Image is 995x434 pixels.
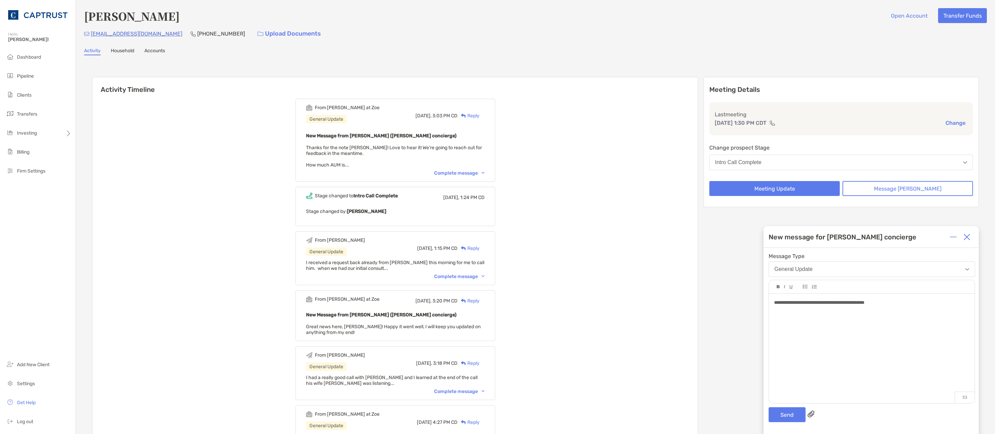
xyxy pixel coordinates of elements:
[482,390,485,392] img: Chevron icon
[17,149,29,155] span: Billing
[432,113,458,119] span: 3:03 PM CD
[458,419,480,426] div: Reply
[306,248,347,256] div: General Update
[433,360,458,366] span: 3:18 PM CD
[434,274,485,279] div: Complete message
[6,398,14,406] img: get-help icon
[963,234,970,240] img: Close
[842,181,973,196] button: Message [PERSON_NAME]
[306,207,485,216] p: Stage changed by:
[17,73,34,79] span: Pipeline
[306,133,456,139] b: New Message from [PERSON_NAME] ([PERSON_NAME] concierge)
[306,193,312,199] img: Event icon
[6,91,14,99] img: clients icon
[17,362,49,368] span: Add New Client
[93,77,698,94] h6: Activity Timeline
[812,285,817,289] img: Editor control icon
[353,193,398,199] b: Intro Call Complete
[433,419,458,425] span: 4:27 PM CD
[111,48,134,55] a: Household
[6,72,14,80] img: pipeline icon
[347,209,386,214] b: [PERSON_NAME]
[769,253,975,259] span: Message Type
[84,48,101,55] a: Activity
[84,32,89,36] img: Email Icon
[17,92,32,98] span: Clients
[709,181,840,196] button: Meeting Update
[6,110,14,118] img: transfers icon
[306,375,478,386] span: I had a really good call with [PERSON_NAME] and I learned at the end of the call his wife [PERSON...
[434,389,485,394] div: Complete message
[144,48,165,55] a: Accounts
[461,420,466,425] img: Reply icon
[6,166,14,175] img: firm-settings icon
[17,111,37,117] span: Transfers
[458,297,480,304] div: Reply
[190,31,196,37] img: Phone Icon
[769,261,975,277] button: General Update
[434,245,458,251] span: 1:15 PM CD
[417,245,433,251] span: [DATE],
[17,400,36,406] span: Get Help
[84,8,180,24] h4: [PERSON_NAME]
[458,112,480,119] div: Reply
[965,268,969,271] img: Open dropdown arrow
[306,296,312,302] img: Event icon
[306,362,347,371] div: General Update
[784,285,785,289] img: Editor control icon
[774,266,813,272] div: General Update
[315,411,380,417] div: From [PERSON_NAME] at Zoe
[461,361,466,366] img: Reply icon
[938,8,987,23] button: Transfer Funds
[432,298,458,304] span: 3:20 PM CD
[315,237,365,243] div: From [PERSON_NAME]
[434,170,485,176] div: Complete message
[461,114,466,118] img: Reply icon
[963,161,967,164] img: Open dropdown arrow
[769,120,775,126] img: communication type
[886,8,933,23] button: Open Account
[709,155,973,170] button: Intro Call Complete
[950,234,957,240] img: Expand or collapse
[715,110,968,119] p: Last meeting
[306,312,456,318] b: New Message from [PERSON_NAME] ([PERSON_NAME] concierge)
[315,296,380,302] div: From [PERSON_NAME] at Zoe
[443,195,459,200] span: [DATE],
[306,237,312,243] img: Event icon
[461,299,466,303] img: Reply icon
[6,417,14,425] img: logout icon
[482,275,485,277] img: Chevron icon
[943,119,968,126] button: Change
[197,29,245,38] p: [PHONE_NUMBER]
[306,145,482,168] span: Thanks for the note [PERSON_NAME]! Love to hear it! We're going to reach out for feedback in the ...
[803,285,808,289] img: Editor control icon
[709,143,973,152] p: Change prospect Stage
[808,411,814,417] img: paperclip attachments
[955,392,975,403] p: 53
[258,32,263,36] img: button icon
[482,172,485,174] img: Chevron icon
[415,113,431,119] span: [DATE],
[415,298,431,304] span: [DATE],
[6,53,14,61] img: dashboard icon
[6,360,14,368] img: add_new_client icon
[17,54,41,60] span: Dashboard
[789,285,793,289] img: Editor control icon
[306,352,312,358] img: Event icon
[306,115,347,123] div: General Update
[306,421,347,430] div: General Update
[458,245,480,252] div: Reply
[461,246,466,251] img: Reply icon
[8,37,72,42] span: [PERSON_NAME]!
[769,233,916,241] div: New message for [PERSON_NAME] concierge
[17,168,45,174] span: Firm Settings
[769,407,806,422] button: Send
[458,360,480,367] div: Reply
[17,419,33,425] span: Log out
[315,105,380,111] div: From [PERSON_NAME] at Zoe
[253,26,325,41] a: Upload Documents
[306,260,484,271] span: I received a request back already from [PERSON_NAME] this morning for me to call him. when we had...
[709,85,973,94] p: Meeting Details
[306,411,312,417] img: Event icon
[715,119,767,127] p: [DATE] 1:30 PM CDT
